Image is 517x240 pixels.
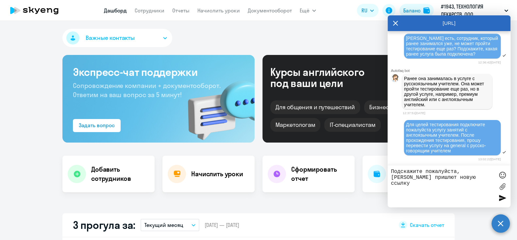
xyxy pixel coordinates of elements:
button: Задать вопрос [73,119,121,132]
div: Autofaq bot [391,69,510,73]
img: bot avatar [391,74,399,84]
div: Маркетологам [270,118,320,132]
span: [PERSON_NAME] есть, сотрудник, который ранее занимался уже, не может пройти тестирование еще раз?... [406,36,499,57]
p: #1943, ТЕХНОЛОГИЯ ЛЕКАРСТВ, ООО [441,3,502,18]
h4: Сформировать отчет [291,165,349,183]
p: Текущий месяц [144,221,183,229]
button: Важные контакты [62,29,172,47]
time: 12:37:51[DATE] [403,111,425,115]
textarea: Подскажите пожалуйста, [PERSON_NAME] пришлют новую ссылку [391,169,494,204]
a: Начислить уроки [197,7,240,14]
h2: 3 прогула за: [73,218,135,231]
span: Скачать отчет [410,221,444,229]
time: 12:36:42[DATE] [478,60,501,64]
a: Отчеты [172,7,190,14]
span: Ещё [300,7,309,14]
a: Сотрудники [135,7,164,14]
div: Задать вопрос [79,121,115,129]
div: Баланс [403,7,421,14]
button: Ещё [300,4,316,17]
img: balance [423,7,430,14]
button: Балансbalance [399,4,434,17]
span: [DATE] — [DATE] [205,221,239,229]
label: Лимит 10 файлов [497,181,507,191]
div: IT-специалистам [324,118,380,132]
h4: Начислить уроки [191,169,243,179]
button: Текущий месяц [141,219,199,231]
a: Дашборд [104,7,127,14]
div: Бизнес и командировки [364,100,442,114]
button: #1943, ТЕХНОЛОГИЯ ЛЕКАРСТВ, ООО [438,3,511,18]
span: Важные контакты [86,34,135,42]
div: Курсы английского под ваши цели [270,66,382,89]
h3: Экспресс-чат поддержки [73,65,244,78]
div: Для общения и путешествий [270,100,360,114]
button: RU [357,4,378,17]
span: Сопровождение компании + документооборот. Ответим на ваш вопрос за 5 минут! [73,81,221,99]
time: 13:02:22[DATE] [478,157,501,161]
a: Документооборот [248,7,292,14]
p: Ранее она занималась в услуге с русскоязычным учителем. Она может пройти тестирование еще раз, но... [404,76,490,107]
img: bg-img [178,69,255,143]
span: Для целей тестирования подключите пожалуйста услугу занятий с англоязычным учителем. После прохож... [406,122,486,153]
span: RU [361,7,367,14]
h4: Добавить сотрудников [91,165,149,183]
